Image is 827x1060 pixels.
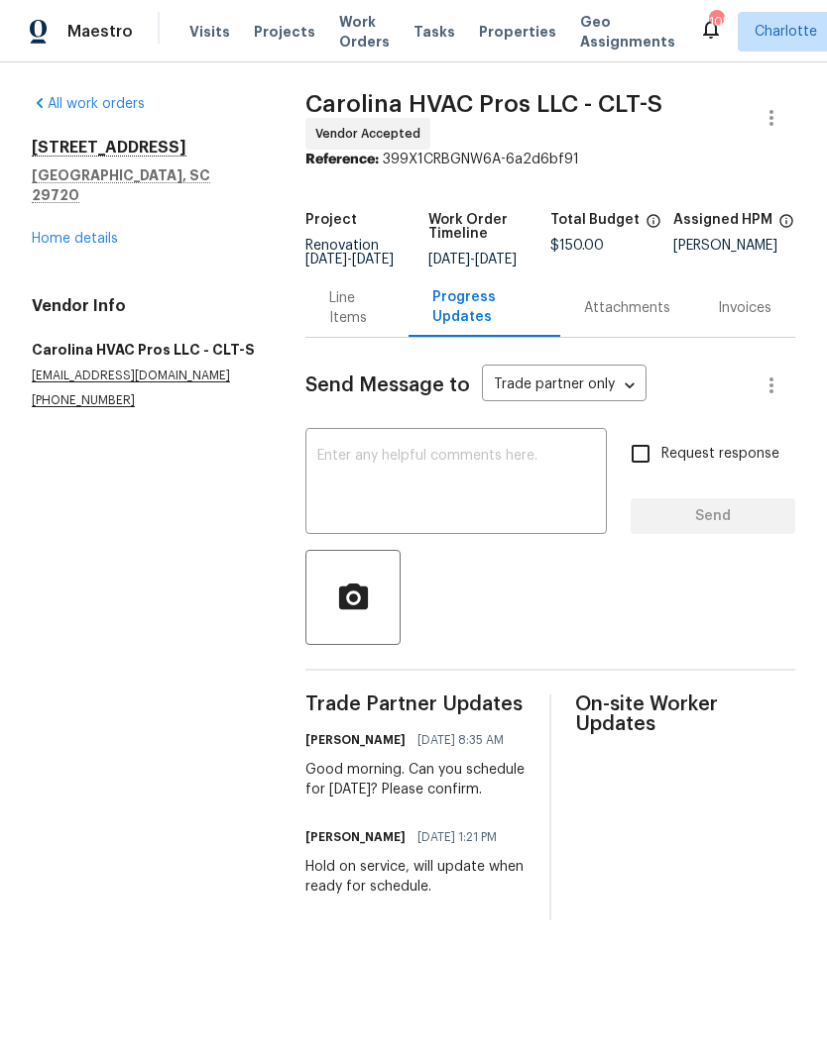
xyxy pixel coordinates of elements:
span: Carolina HVAC Pros LLC - CLT-S [305,92,662,116]
h5: Assigned HPM [673,213,772,227]
span: [DATE] [352,253,394,266]
div: [PERSON_NAME] [673,239,795,253]
span: - [305,253,394,266]
span: Trade Partner Updates [305,694,526,714]
span: Work Orders [339,12,390,52]
div: Progress Updates [432,287,536,327]
span: Properties [479,22,556,42]
span: [DATE] 1:21 PM [417,827,497,847]
div: 399X1CRBGNW6A-6a2d6bf91 [305,150,795,169]
b: Reference: [305,153,379,166]
h6: [PERSON_NAME] [305,827,406,847]
h4: Vendor Info [32,296,258,316]
span: [DATE] [475,253,517,266]
h5: Work Order Timeline [428,213,550,241]
span: $150.00 [550,239,604,253]
span: [DATE] [428,253,470,266]
h5: Total Budget [550,213,640,227]
span: - [428,253,517,266]
a: Home details [32,232,118,246]
div: Trade partner only [482,370,647,402]
span: The total cost of line items that have been proposed by Opendoor. This sum includes line items th... [646,213,661,239]
div: Attachments [584,298,670,318]
span: The hpm assigned to this work order. [778,213,794,239]
span: [DATE] [305,253,347,266]
span: Projects [254,22,315,42]
span: [DATE] 8:35 AM [417,730,504,750]
h5: Carolina HVAC Pros LLC - CLT-S [32,340,258,360]
div: 105 [709,12,723,32]
div: Line Items [329,288,385,328]
a: All work orders [32,97,145,111]
span: Tasks [413,25,455,39]
span: Vendor Accepted [315,124,428,144]
h6: [PERSON_NAME] [305,730,406,750]
span: Charlotte [755,22,817,42]
span: On-site Worker Updates [575,694,795,734]
h5: Project [305,213,357,227]
span: Visits [189,22,230,42]
div: Good morning. Can you schedule for [DATE]? Please confirm. [305,760,526,799]
div: Invoices [718,298,771,318]
span: Renovation [305,239,394,266]
span: Geo Assignments [580,12,675,52]
span: Send Message to [305,375,470,395]
div: Hold on service, will update when ready for schedule. [305,857,526,897]
span: Request response [661,444,779,465]
span: Maestro [67,22,133,42]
